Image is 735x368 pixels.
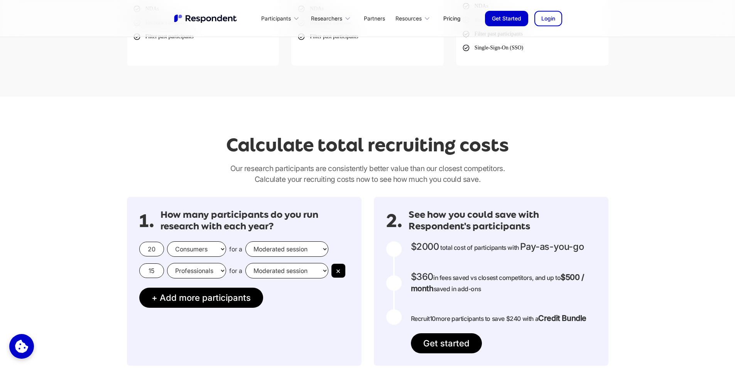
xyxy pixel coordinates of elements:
[257,9,306,27] div: Participants
[255,175,481,184] span: Calculate your recruiting costs now to see how much you could save.
[226,134,509,156] h2: Calculate total recruiting costs
[229,245,242,253] span: for a
[440,244,519,251] span: total cost of participants with
[152,292,157,303] span: +
[306,9,357,27] div: Researchers
[411,273,584,293] strong: $500 / month
[411,241,439,252] span: $2000
[395,15,422,22] div: Resources
[534,11,562,26] a: Login
[538,314,586,323] strong: Credit Bundle
[161,209,349,232] h3: How many participants do you run research with each year?
[139,288,263,308] button: + Add more participants
[139,217,154,225] span: 1.
[127,163,608,185] p: Our research participants are consistently better value than our closest competitors.
[229,267,242,275] span: for a
[411,313,586,324] p: Recruit more participants to save $240 with a
[437,9,466,27] a: Pricing
[462,42,523,53] li: Single-Sign-On (SSO)
[409,209,596,232] h3: See how you could save with Respondent's participants
[386,217,402,225] span: 2.
[160,292,251,303] span: Add more participants
[411,271,596,294] p: in fees saved vs closest competitors, and up to saved in add-ons
[173,14,239,24] img: Untitled UI logotext
[358,9,391,27] a: Partners
[430,315,436,322] span: 10
[520,241,584,252] span: Pay-as-you-go
[261,15,291,22] div: Participants
[331,264,345,278] button: ×
[173,14,239,24] a: home
[485,11,528,26] a: Get Started
[411,333,482,353] a: Get started
[411,271,433,282] span: $360
[311,15,342,22] div: Researchers
[391,9,437,27] div: Resources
